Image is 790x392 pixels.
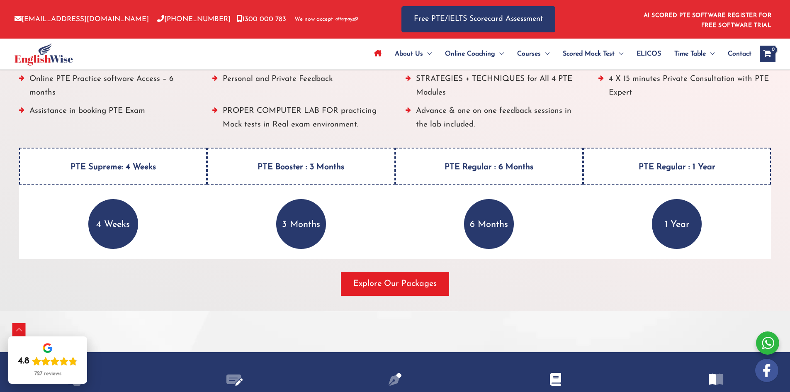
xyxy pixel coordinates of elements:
[510,39,556,68] a: CoursesMenu Toggle
[15,16,149,23] a: [EMAIL_ADDRESS][DOMAIN_NAME]
[19,72,192,104] li: Online PTE Practice software Access – 6 months
[335,17,358,22] img: Afterpay-Logo
[423,39,432,68] span: Menu Toggle
[639,6,775,33] aside: Header Widget 1
[88,199,138,249] p: 4 Weeks
[212,104,385,136] li: PROPER COMPUTER LAB FOR practicing Mock tests in Real exam environment.
[34,370,61,377] div: 727 reviews
[438,39,510,68] a: Online CoachingMenu Toggle
[652,199,702,249] p: 1 Year
[15,43,73,66] img: cropped-ew-logo
[637,39,661,68] span: ELICOS
[541,39,549,68] span: Menu Toggle
[367,39,751,68] nav: Site Navigation: Main Menu
[237,16,286,23] a: 1300 000 783
[630,39,668,68] a: ELICOS
[207,148,395,185] h4: PTE Booster : 3 Months
[341,272,449,296] button: Explore Our Packages
[294,15,333,24] span: We now accept
[401,6,555,32] a: Free PTE/IELTS Scorecard Assessment
[598,72,771,104] li: 4 X 15 minutes Private Consultation with PTE Expert
[615,39,623,68] span: Menu Toggle
[583,148,771,185] h4: PTE Regular : 1 Year
[406,104,578,136] li: Advance & one on one feedback sessions in the lab included.
[728,39,751,68] span: Contact
[556,39,630,68] a: Scored Mock TestMenu Toggle
[706,39,715,68] span: Menu Toggle
[395,148,583,185] h4: PTE Regular : 6 Months
[760,46,775,62] a: View Shopping Cart, empty
[388,39,438,68] a: About UsMenu Toggle
[276,199,326,249] p: 3 Months
[755,359,778,382] img: white-facebook.png
[721,39,751,68] a: Contact
[18,355,29,367] div: 4.8
[464,199,514,249] p: 6 Months
[674,39,706,68] span: Time Table
[212,72,385,104] li: Personal and Private Feedback
[19,148,207,185] h4: PTE Supreme: 4 Weeks
[157,16,231,23] a: [PHONE_NUMBER]
[517,39,541,68] span: Courses
[19,104,192,136] li: Assistance in booking PTE Exam
[18,355,78,367] div: Rating: 4.8 out of 5
[644,12,772,29] a: AI SCORED PTE SOFTWARE REGISTER FOR FREE SOFTWARE TRIAL
[495,39,504,68] span: Menu Toggle
[445,39,495,68] span: Online Coaching
[406,72,578,104] li: STRATEGIES + TECHNIQUES for All 4 PTE Modules
[668,39,721,68] a: Time TableMenu Toggle
[563,39,615,68] span: Scored Mock Test
[353,278,437,290] span: Explore Our Packages
[395,39,423,68] span: About Us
